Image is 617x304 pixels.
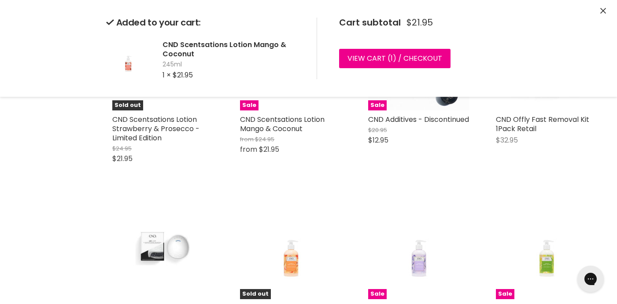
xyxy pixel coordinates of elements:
img: CND Scentsations Lotion Mango & Coconut [106,45,150,74]
span: $21.95 [406,18,433,28]
img: CND Scentsations Lotion Citrus & Green Tea [496,215,597,283]
a: View cart (1) / Checkout [339,49,451,68]
span: Sale [368,100,387,110]
span: Sold out [112,100,143,110]
span: $24.95 [255,135,274,143]
button: Close [600,7,606,16]
img: CND Scentsations Lotion Tangerine & Lemongrass [240,215,341,283]
span: from [240,135,254,143]
span: $21.95 [112,154,133,164]
a: CND Scentsations Lotion Citrus & Green TeaSale [496,198,597,299]
a: CND LED Lamp [112,198,214,299]
span: $20.95 [368,126,387,134]
img: CND Scentsations Lotion Lavender & Jojoba [368,215,469,283]
span: from [240,144,257,154]
span: Sale [496,289,514,299]
img: CND LED Lamp [129,198,197,299]
span: Sold out [240,289,271,299]
a: CND Scentsations Lotion Strawberry & Prosecco - Limited Edition [112,114,200,143]
a: CND Scentsations Lotion Tangerine & LemongrassSold out [240,198,341,299]
a: CND Additives - Discontinued [368,114,469,125]
span: $24.95 [112,144,132,153]
h2: Added to your cart: [106,18,303,28]
a: CND Scentsations Lotion Mango & Coconut [240,114,325,134]
span: Sale [368,289,387,299]
span: Sale [240,100,259,110]
span: Cart subtotal [339,16,401,29]
span: 1 [391,53,393,63]
span: 245ml [163,60,303,69]
h2: CND Scentsations Lotion Mango & Coconut [163,40,303,59]
span: $32.95 [496,135,518,145]
span: 1 × [163,70,171,80]
a: CND Scentsations Lotion Lavender & JojobaSale [368,198,469,299]
span: $21.95 [259,144,279,154]
span: $21.95 [173,70,193,80]
span: $12.95 [368,135,388,145]
a: CND Offly Fast Removal Kit 1Pack Retail [496,114,589,134]
iframe: Gorgias live chat messenger [573,263,608,295]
